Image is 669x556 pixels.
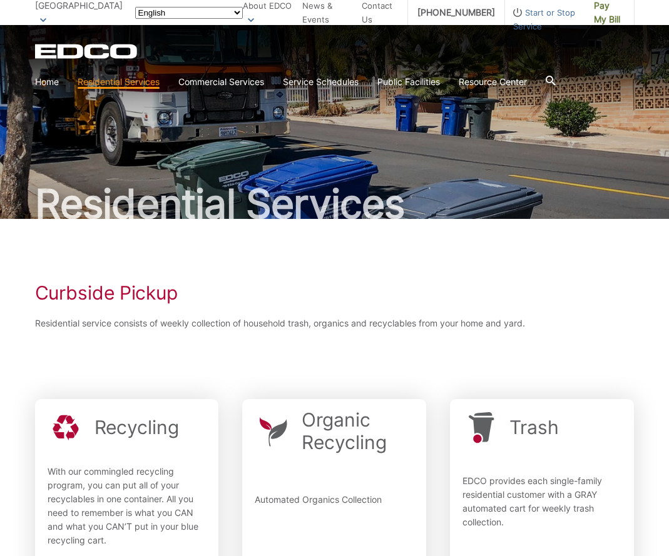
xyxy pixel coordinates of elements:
h1: Curbside Pickup [35,281,635,304]
h2: Organic Recycling [302,408,414,453]
p: Automated Organics Collection [255,493,414,527]
a: EDCD logo. Return to the homepage. [35,44,139,59]
select: Select a language [135,7,243,19]
p: EDCO provides each single-family residential customer with a GRAY automated cart for weekly trash... [462,474,621,538]
h2: Trash [509,416,559,438]
a: Public Facilities [377,75,440,89]
h2: Recycling [94,416,179,438]
a: Home [35,75,59,89]
h2: Residential Services [35,184,635,224]
a: Commercial Services [178,75,264,89]
a: Service Schedules [283,75,359,89]
a: Resource Center [459,75,527,89]
p: With our commingled recycling program, you can put all of your recyclables in one container. All ... [48,465,207,547]
a: Residential Services [78,75,160,89]
p: Residential service consists of weekly collection of household trash, organics and recyclables fr... [35,316,635,330]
